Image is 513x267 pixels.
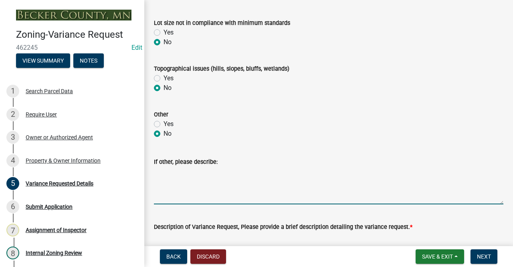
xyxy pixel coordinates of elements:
label: Description of Variance Request, Please provide a brief description detailing the variance request. [154,224,412,230]
button: View Summary [16,53,70,68]
label: Lot size not in compliance with minimum standards [154,20,290,26]
div: Internal Zoning Review [26,250,82,256]
h4: Zoning-Variance Request [16,29,138,41]
div: Owner or Authorized Agent [26,135,93,140]
label: No [164,83,172,93]
wm-modal-confirm: Summary [16,58,70,64]
button: Discard [190,249,226,264]
wm-modal-confirm: Edit Application Number [131,44,142,51]
div: 5 [6,177,19,190]
div: 3 [6,131,19,144]
div: 1 [6,85,19,98]
div: 4 [6,154,19,167]
label: Yes [164,73,174,83]
span: Save & Exit [422,253,453,260]
label: Yes [164,119,174,129]
wm-modal-confirm: Notes [73,58,104,64]
div: Submit Application [26,204,73,210]
div: 7 [6,224,19,236]
a: Edit [131,44,142,51]
label: No [164,129,172,139]
span: Back [166,253,181,260]
span: Next [477,253,491,260]
button: Next [471,249,497,264]
div: 8 [6,247,19,259]
span: 462245 [16,44,128,51]
label: Other [154,112,168,118]
label: Topographical issues (hills, slopes, bluffs, wetlands) [154,66,289,72]
button: Notes [73,53,104,68]
div: Variance Requested Details [26,181,93,186]
div: Property & Owner Information [26,158,101,163]
div: Search Parcel Data [26,88,73,94]
div: 2 [6,108,19,121]
button: Back [160,249,187,264]
div: Assignment of Inspector [26,227,87,233]
img: Becker County, Minnesota [16,10,131,20]
div: 6 [6,200,19,213]
label: If other, please describe: [154,159,218,165]
label: No [164,37,172,47]
div: Require User [26,112,57,117]
label: Yes [164,28,174,37]
button: Save & Exit [416,249,464,264]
